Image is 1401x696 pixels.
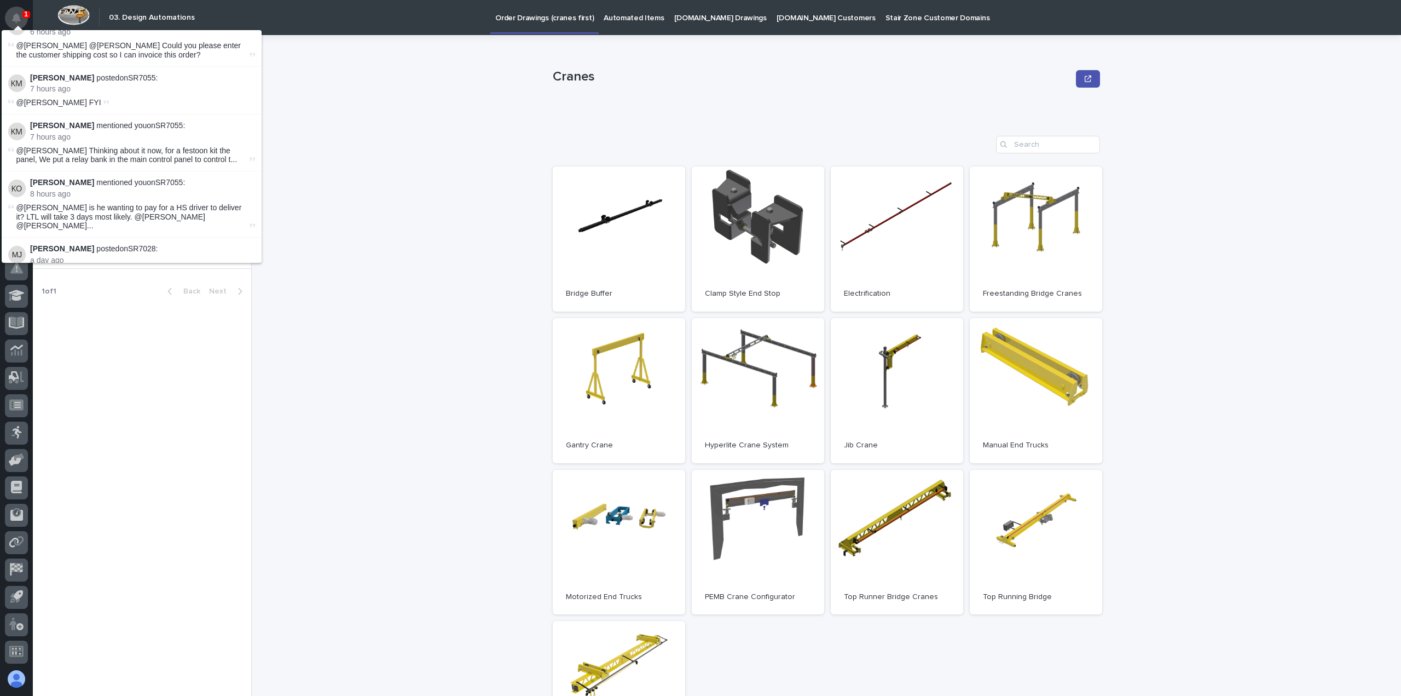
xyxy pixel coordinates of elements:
p: Electrification [844,289,950,298]
div: Notifications1 [14,13,28,31]
img: Kyle Miller [8,123,26,140]
a: Top Runner Bridge Cranes [831,470,963,615]
a: Motorized End Trucks [553,470,685,615]
p: mentioned you on SR7055 : [30,178,255,187]
img: Mike Johnson [8,246,26,263]
span: Next [209,287,233,295]
p: posted on SR7055 : [30,73,255,83]
img: Workspace Logo [57,5,90,25]
p: Clamp Style End Stop [705,289,811,298]
img: Ken Overmyer [8,180,26,197]
strong: [PERSON_NAME] [30,73,94,82]
img: Kyle Miller [8,74,26,92]
span: @[PERSON_NAME] is he wanting to pay for a HS driver to deliver it? LTL will take 3 days most like... [16,203,247,231]
p: posted on SR7028 : [30,244,255,254]
p: Manual End Trucks [983,441,1089,450]
a: Manual End Trucks [970,318,1102,463]
p: Hyperlite Crane System [705,441,811,450]
p: 7 hours ago [30,84,255,94]
a: Jib Crane [831,318,963,463]
p: Top Running Bridge [983,593,1089,602]
a: Electrification [831,166,963,312]
p: Bridge Buffer [566,289,672,298]
p: 1 of 1 [33,278,65,305]
p: Motorized End Trucks [566,593,672,602]
input: Search [996,136,1100,153]
p: 8 hours ago [30,189,255,199]
p: Top Runner Bridge Cranes [844,593,950,602]
button: users-avatar [5,668,28,691]
span: @[PERSON_NAME] Thinking about it now, for a festoon kit the panel, We put a relay bank in the mai... [16,146,247,165]
span: @[PERSON_NAME] FYI [16,98,101,107]
p: Jib Crane [844,441,950,450]
p: 1 [24,10,28,18]
button: Back [159,286,205,296]
span: Back [177,287,200,295]
p: mentioned you on SR7055 : [30,121,255,130]
button: Next [205,286,251,296]
strong: [PERSON_NAME] [30,178,94,187]
strong: [PERSON_NAME] [30,121,94,130]
p: Freestanding Bridge Cranes [983,289,1089,298]
a: Clamp Style End Stop [692,166,824,312]
p: 7 hours ago [30,133,255,142]
a: Hyperlite Crane System [692,318,824,463]
button: Notifications [5,7,28,30]
a: Bridge Buffer [553,166,685,312]
p: PEMB Crane Configurator [705,593,811,602]
p: 6 hours ago [30,27,255,37]
a: Gantry Crane [553,318,685,463]
p: a day ago [30,256,255,265]
a: PEMB Crane Configurator [692,470,824,615]
p: Gantry Crane [566,441,672,450]
a: Top Running Bridge [970,470,1102,615]
p: Cranes [553,69,1072,85]
strong: [PERSON_NAME] [30,244,94,253]
a: Freestanding Bridge Cranes [970,166,1102,312]
span: @[PERSON_NAME] @[PERSON_NAME] Could you please enter the customer shipping cost so I can invoice ... [16,41,241,59]
h2: 03. Design Automations [109,13,195,22]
